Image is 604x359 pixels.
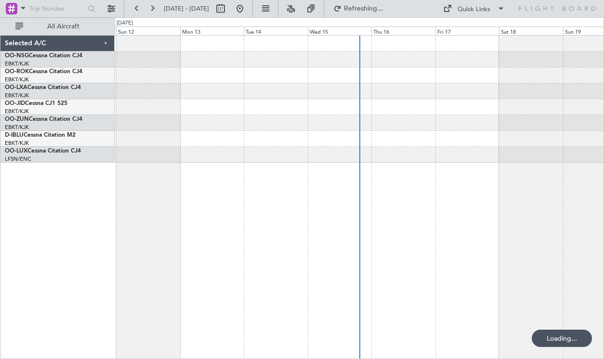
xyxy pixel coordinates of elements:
span: D-IBLU [5,132,24,138]
button: Quick Links [438,1,510,16]
div: Thu 16 [371,26,435,35]
div: Mon 13 [180,26,244,35]
a: OO-LUXCessna Citation CJ4 [5,148,81,154]
span: OO-LUX [5,148,27,154]
button: All Aircraft [11,19,105,34]
a: OO-NSGCessna Citation CJ4 [5,53,82,59]
a: OO-ROKCessna Citation CJ4 [5,69,82,75]
div: Tue 14 [244,26,308,35]
div: Loading... [532,330,592,347]
span: OO-JID [5,101,25,106]
a: D-IBLUCessna Citation M2 [5,132,76,138]
a: EBKT/KJK [5,76,29,83]
a: EBKT/KJK [5,108,29,115]
span: OO-ZUN [5,116,29,122]
a: LFSN/ENC [5,155,31,163]
span: [DATE] - [DATE] [164,4,209,13]
a: EBKT/KJK [5,92,29,99]
div: Sun 12 [116,26,180,35]
span: OO-LXA [5,85,27,90]
div: Wed 15 [308,26,372,35]
span: All Aircraft [25,23,102,30]
span: OO-NSG [5,53,29,59]
a: OO-ZUNCessna Citation CJ4 [5,116,82,122]
button: Refreshing... [329,1,387,16]
span: Refreshing... [343,5,384,12]
a: EBKT/KJK [5,140,29,147]
div: [DATE] [117,19,133,27]
input: Trip Number [29,1,85,16]
a: EBKT/KJK [5,60,29,67]
div: Sat 18 [499,26,563,35]
a: OO-JIDCessna CJ1 525 [5,101,67,106]
div: Quick Links [458,5,490,14]
a: EBKT/KJK [5,124,29,131]
div: Fri 17 [435,26,499,35]
a: OO-LXACessna Citation CJ4 [5,85,81,90]
span: OO-ROK [5,69,29,75]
